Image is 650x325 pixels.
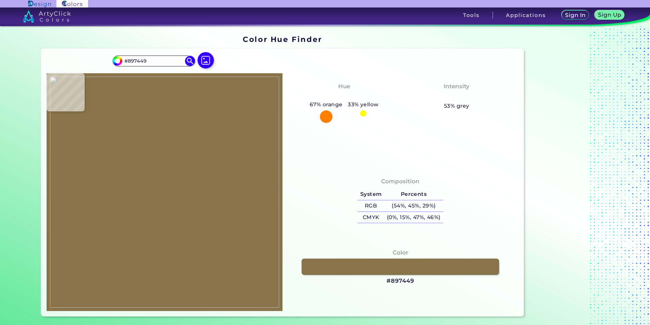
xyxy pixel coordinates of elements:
h5: 53% grey [444,102,469,110]
h3: Tools [463,13,480,18]
h5: 67% orange [307,100,345,109]
h4: Intensity [444,81,469,91]
h5: Sign Up [599,12,620,17]
h3: Yellowish Orange [313,92,375,100]
h4: Composition [381,176,420,186]
img: ArtyClick Design logo [28,1,51,7]
input: type color.. [122,56,185,65]
img: icon picture [198,52,214,68]
h5: (54%, 45%, 29%) [384,200,443,212]
h3: Applications [506,13,546,18]
a: Sign Up [596,11,623,19]
h4: Hue [338,81,350,91]
iframe: Advertisement [527,33,612,319]
h5: Sign In [566,13,584,18]
img: 65f6a30f-3354-454c-be5f-074d9b39e086 [50,77,279,308]
h3: Pastel [444,92,469,100]
h5: 33% yellow [345,100,381,109]
h5: System [358,189,384,200]
h5: RGB [358,200,384,212]
img: logo_artyclick_colors_white.svg [23,10,71,22]
h5: Percents [384,189,443,200]
h5: CMYK [358,212,384,223]
h1: Color Hue Finder [243,34,322,44]
h3: #897449 [387,277,414,285]
img: icon search [185,56,195,66]
h5: (0%, 15%, 47%, 46%) [384,212,443,223]
a: Sign In [563,11,588,19]
h4: Color [393,248,408,258]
